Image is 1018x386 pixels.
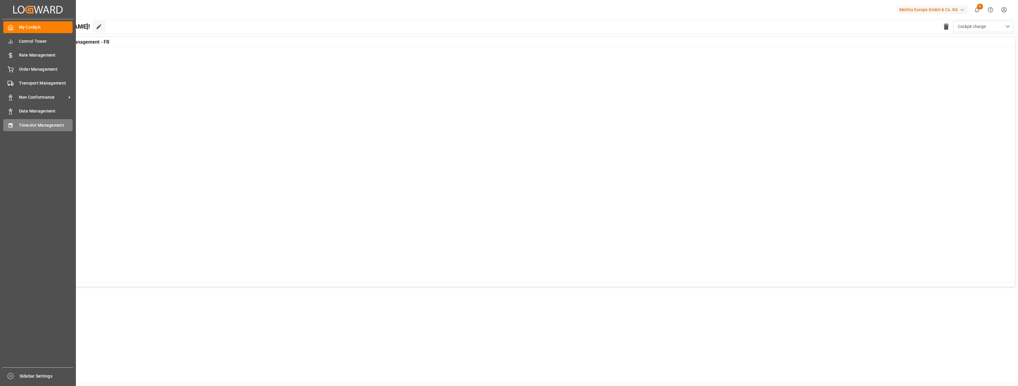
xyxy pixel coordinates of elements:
a: Control Tower [3,35,73,47]
span: Rate Management [19,52,73,58]
span: Data Management [19,108,73,114]
span: Timeslot Management [19,122,73,128]
div: Melitta Europa GmbH & Co. KG [897,5,968,14]
button: Melitta Europa GmbH & Co. KG [897,4,970,15]
span: 6 [977,4,983,10]
span: Cockpit charge [958,23,986,30]
a: Data Management [3,105,73,117]
button: open menu [953,21,1013,32]
a: Order Management [3,63,73,75]
span: Control Tower [19,38,73,45]
span: Non Conformance [19,94,67,100]
span: Order Management [19,66,73,73]
button: show 6 new notifications [970,3,984,17]
span: Sidebar Settings [20,373,73,379]
a: Timeslot Management [3,119,73,131]
a: Transport Management [3,77,73,89]
span: Hello [PERSON_NAME]! [25,21,90,32]
a: My Cockpit [3,21,73,33]
button: Help Center [984,3,997,17]
span: My Cockpit [19,24,73,30]
span: Transport Management [19,80,73,86]
a: Rate Management [3,49,73,61]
